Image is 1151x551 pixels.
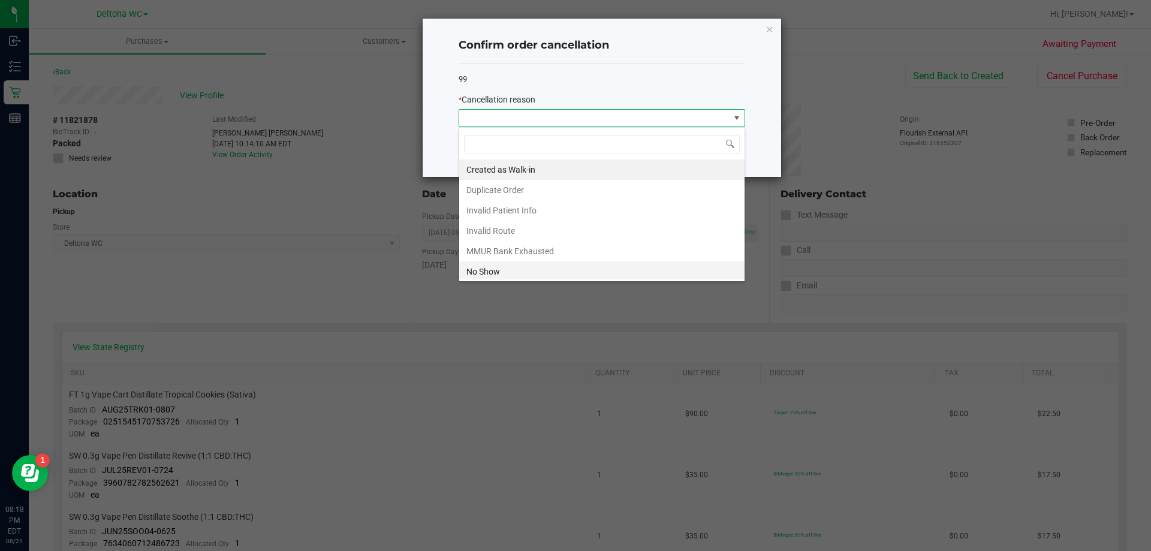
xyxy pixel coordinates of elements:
li: No Show [459,261,745,282]
li: Duplicate Order [459,180,745,200]
h4: Confirm order cancellation [459,38,745,53]
button: Close [766,22,774,36]
li: Invalid Patient Info [459,200,745,221]
li: MMUR Bank Exhausted [459,241,745,261]
span: Cancellation reason [462,95,535,104]
li: Invalid Route [459,221,745,241]
li: Created as Walk-in [459,159,745,180]
iframe: Resource center [12,455,48,491]
span: 99 [459,74,467,83]
iframe: Resource center unread badge [35,453,50,468]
